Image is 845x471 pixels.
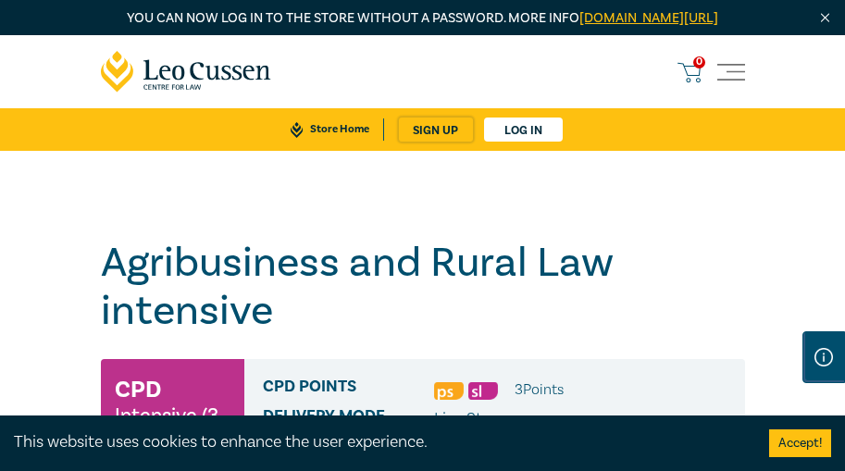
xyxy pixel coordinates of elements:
button: Accept cookies [769,429,831,457]
img: Close [817,10,833,26]
img: Substantive Law [468,382,498,400]
li: 3 Point s [515,378,564,402]
h1: Agribusiness and Rural Law intensive [101,239,745,335]
span: Delivery Mode [263,407,434,431]
a: Log in [484,118,563,142]
span: 0 [693,56,705,68]
a: Store Home [277,118,383,141]
span: CPD Points [263,378,434,402]
img: Information Icon [814,348,833,366]
div: This website uses cookies to enhance the user experience. [14,430,741,454]
h3: CPD [115,373,161,406]
a: sign up [399,118,473,142]
small: Intensive (3 Point) [115,406,231,443]
button: Toggle navigation [717,58,745,86]
a: [DOMAIN_NAME][URL] [579,9,718,27]
img: Professional Skills [434,382,464,400]
span: Live Stream [434,408,519,429]
p: You can now log in to the store without a password. More info [101,8,745,29]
